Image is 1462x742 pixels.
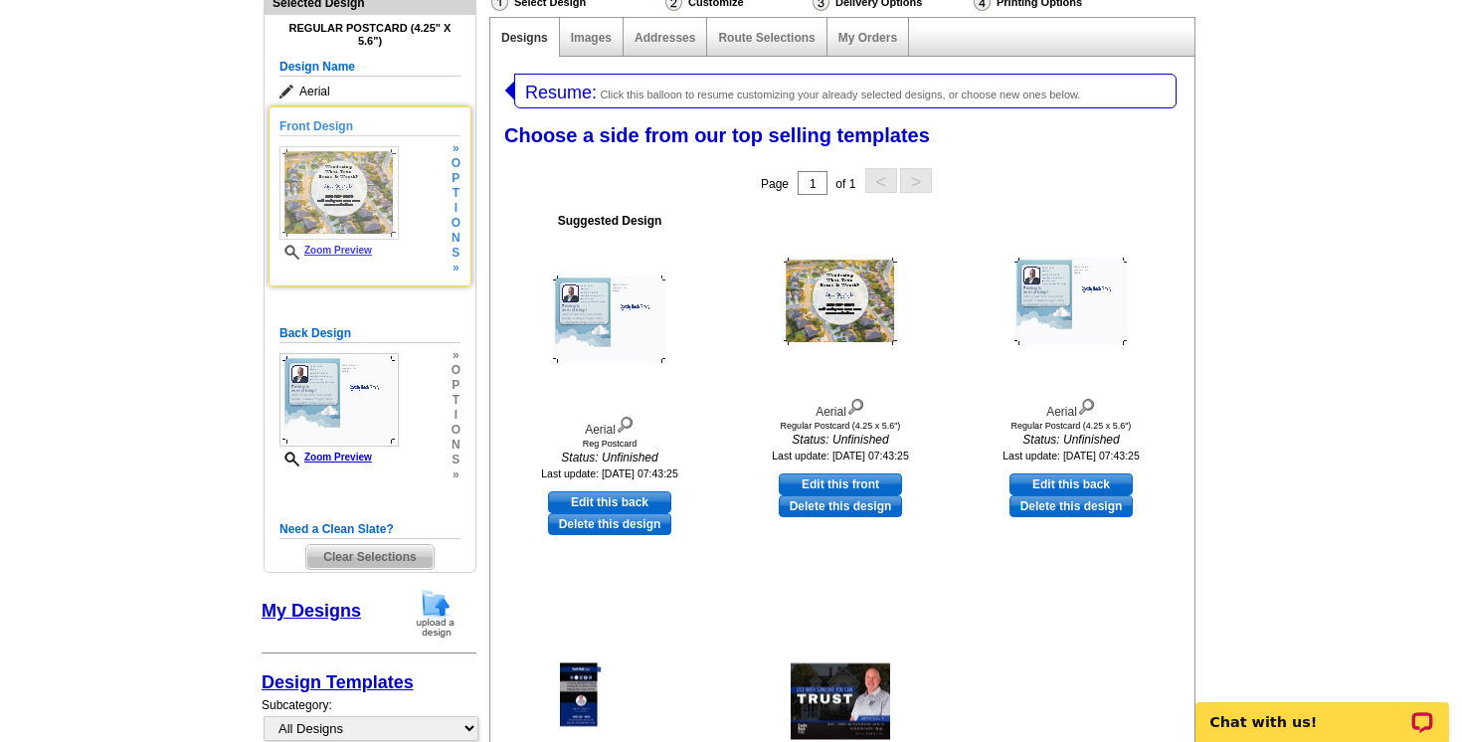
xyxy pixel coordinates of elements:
div: Aerial [500,412,719,439]
a: use this design [1009,473,1133,495]
img: Aerial [784,258,897,345]
span: p [452,171,460,186]
span: » [452,141,460,156]
div: Aerial [731,394,950,421]
h5: Back Design [279,324,460,343]
a: Zoom Preview [279,245,372,256]
span: o [452,156,460,171]
a: Delete this design [548,513,671,535]
a: Route Selections [718,31,815,45]
span: o [452,363,460,378]
a: Addresses [635,31,695,45]
b: Suggested Design [558,214,662,228]
span: n [452,231,460,246]
span: o [452,216,460,231]
img: backsmallthumbnail.jpg [279,353,399,447]
div: Aerial [962,394,1181,421]
span: n [452,438,460,453]
img: view design details [1077,394,1096,416]
a: use this design [779,473,902,495]
h4: Regular Postcard (4.25" x 5.6") [279,22,460,48]
div: Regular Postcard (4.25 x 5.6") [731,421,950,431]
span: t [452,393,460,408]
button: < [865,168,897,193]
span: Click this balloon to resume customizing your already selected designs, or choose new ones below. [600,89,1080,100]
span: s [452,246,460,261]
a: My Designs [262,601,361,621]
a: My Orders [838,31,897,45]
img: Seths Postcard-2 [560,663,659,740]
span: Aerial [279,82,460,101]
img: view design details [616,412,635,434]
a: Delete this design [779,495,902,517]
span: p [452,378,460,393]
span: Clear Selections [306,545,433,569]
span: s [452,453,460,467]
img: frontsmallthumbnail.jpg [279,146,399,240]
h5: Need a Clean Slate? [279,520,460,539]
a: Designs [501,31,548,45]
button: > [900,168,932,193]
h5: Design Name [279,58,460,77]
span: » [452,467,460,482]
small: Last update: [DATE] 07:43:25 [772,450,909,462]
span: » [452,348,460,363]
img: view design details [846,394,865,416]
span: i [452,408,460,423]
a: Zoom Preview [279,452,372,463]
small: Last update: [DATE] 07:43:25 [541,467,678,479]
span: of 1 [835,177,855,191]
img: Aerial [553,276,666,363]
img: Aerial [1014,258,1128,345]
a: Images [571,31,612,45]
small: Last update: [DATE] 07:43:25 [1003,450,1140,462]
img: upload-design [410,588,461,639]
iframe: LiveChat chat widget [1183,679,1462,742]
a: use this design [548,491,671,513]
i: Status: Unfinished [500,449,719,466]
span: » [452,261,460,276]
span: i [452,201,460,216]
i: Status: Unfinished [731,431,950,449]
span: o [452,423,460,438]
span: Page [761,177,789,191]
i: Status: Unfinished [962,431,1181,449]
span: t [452,186,460,201]
a: Delete this design [1009,495,1133,517]
span: Choose a side from our top selling templates [504,124,930,146]
a: Design Templates [262,672,414,692]
div: Reg Postcard [500,439,719,449]
span: Resume: [525,83,597,102]
img: leftArrow.png [505,74,514,106]
h5: Front Design [279,117,460,136]
img: Seths Postcard [791,663,890,740]
div: Regular Postcard (4.25 x 5.6") [962,421,1181,431]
